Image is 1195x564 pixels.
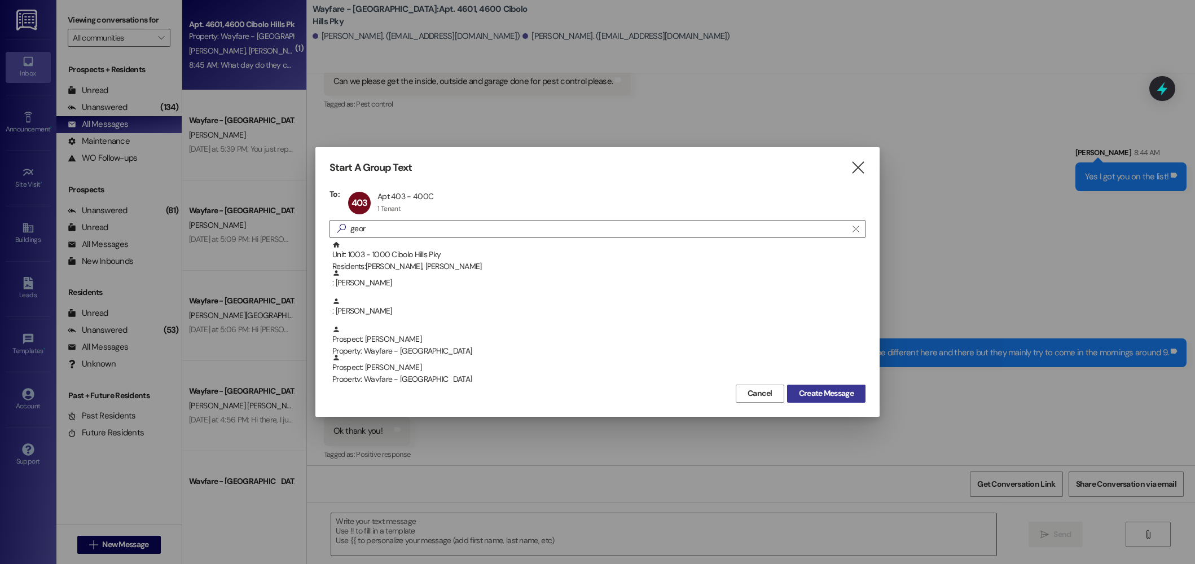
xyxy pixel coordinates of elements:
div: Unit: 1003 - 1000 Cibolo Hills Pky [332,241,866,273]
span: 403 [352,197,368,209]
div: Prospect: [PERSON_NAME] [332,325,866,358]
i:  [332,223,350,235]
div: Residents: [PERSON_NAME], [PERSON_NAME] [332,261,866,272]
i:  [850,162,866,174]
div: Apt 403 - 400C [377,191,433,201]
div: : [PERSON_NAME] [329,269,866,297]
span: Create Message [799,387,854,399]
button: Cancel [736,385,784,403]
div: Prospect: [PERSON_NAME]Property: Wayfare - [GEOGRAPHIC_DATA] [329,325,866,354]
button: Clear text [847,221,865,237]
button: Create Message [787,385,866,403]
div: Unit: 1003 - 1000 Cibolo Hills PkyResidents:[PERSON_NAME], [PERSON_NAME] [329,241,866,269]
div: Prospect: [PERSON_NAME]Property: Wayfare - [GEOGRAPHIC_DATA] [329,354,866,382]
div: : [PERSON_NAME] [329,297,866,325]
i:  [853,224,859,233]
h3: Start A Group Text [329,161,412,174]
h3: To: [329,189,340,199]
div: Property: Wayfare - [GEOGRAPHIC_DATA] [332,373,866,385]
div: : [PERSON_NAME] [332,269,866,289]
div: Prospect: [PERSON_NAME] [332,354,866,386]
span: Cancel [748,387,772,399]
input: Search for any contact or apartment [350,221,847,237]
div: Property: Wayfare - [GEOGRAPHIC_DATA] [332,345,866,357]
div: : [PERSON_NAME] [332,297,866,317]
div: 1 Tenant [377,204,401,213]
